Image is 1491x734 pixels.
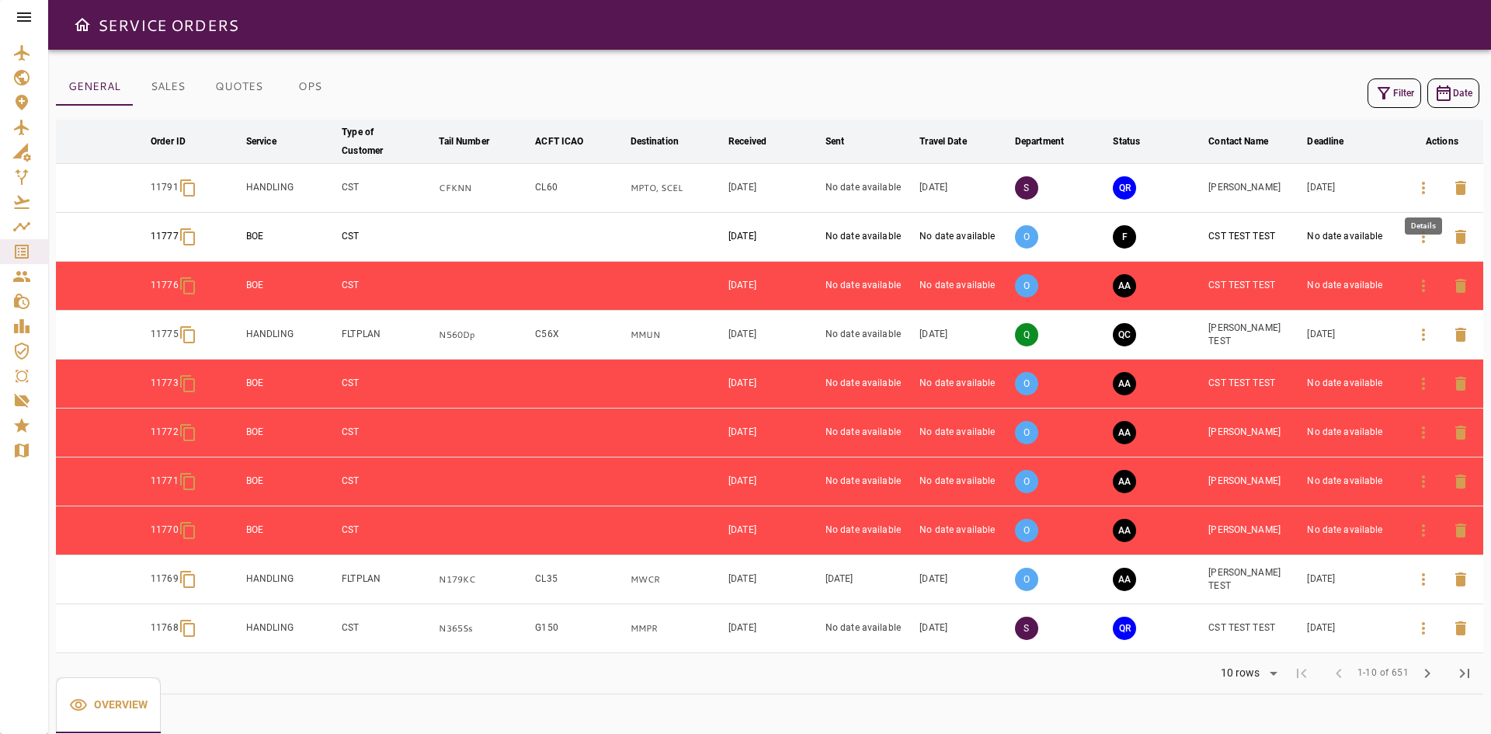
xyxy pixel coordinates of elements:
td: [DATE] [1304,555,1400,604]
span: Service [246,132,297,151]
div: Status [1113,132,1140,151]
button: QUOTE CREATED [1113,323,1136,346]
p: 11791 [151,181,179,194]
div: Type of Customer [342,123,412,160]
td: HANDLING [243,311,339,360]
td: CL35 [532,555,627,604]
td: [PERSON_NAME] TEST [1205,311,1304,360]
div: ACFT ICAO [535,132,583,151]
button: Details [1405,218,1442,256]
td: No date available [1304,213,1400,262]
td: CST [339,262,436,311]
td: [DATE] [725,409,822,457]
button: Filter [1368,78,1421,108]
td: No date available [822,506,916,555]
h6: SERVICE ORDERS [98,12,238,37]
p: 11770 [151,524,179,537]
td: No date available [916,506,1012,555]
div: Department [1015,132,1064,151]
td: [DATE] [725,506,822,555]
div: 10 rows [1211,662,1283,685]
button: Delete [1442,267,1479,304]
td: CL60 [532,164,627,213]
td: [DATE] [725,213,822,262]
button: Delete [1442,169,1479,207]
p: O [1015,274,1038,297]
p: Q [1015,323,1038,346]
td: No date available [1304,262,1400,311]
p: N560Dp [439,329,529,342]
td: FLTPLAN [339,311,436,360]
button: AWAITING ASSIGNMENT [1113,519,1136,542]
div: basic tabs example [56,677,161,733]
td: CST [339,409,436,457]
td: [DATE] [1304,311,1400,360]
button: AWAITING ASSIGNMENT [1113,274,1136,297]
p: 11771 [151,475,179,488]
td: No date available [1304,506,1400,555]
button: Date [1427,78,1479,108]
button: Delete [1442,414,1479,451]
td: No date available [1304,457,1400,506]
div: basic tabs example [56,68,345,106]
div: Destination [631,132,679,151]
td: [PERSON_NAME] TEST [1205,555,1304,604]
p: CFKNN [439,182,529,195]
p: O [1015,372,1038,395]
button: AWAITING ASSIGNMENT [1113,470,1136,493]
button: Details [1405,267,1442,304]
td: No date available [822,604,916,653]
td: No date available [822,164,916,213]
p: 11772 [151,426,179,439]
div: Sent [825,132,845,151]
td: No date available [822,409,916,457]
span: chevron_right [1418,664,1437,683]
p: MWCR [631,573,723,586]
button: QUOTE REQUESTED [1113,176,1136,200]
td: CST TEST TEST [1205,213,1304,262]
td: No date available [1304,409,1400,457]
span: 1-10 of 651 [1357,666,1409,681]
button: AWAITING ASSIGNMENT [1113,421,1136,444]
span: ACFT ICAO [535,132,603,151]
p: 11769 [151,572,179,586]
span: Destination [631,132,699,151]
td: CST [339,457,436,506]
td: HANDLING [243,164,339,213]
button: AWAITING ASSIGNMENT [1113,568,1136,591]
button: Overview [56,677,161,733]
td: [DATE] [1304,164,1400,213]
td: BOE [243,506,339,555]
p: 11775 [151,328,179,341]
td: [PERSON_NAME] [1205,506,1304,555]
td: CST [339,506,436,555]
td: CST TEST TEST [1205,360,1304,409]
td: [PERSON_NAME] [1205,409,1304,457]
span: Department [1015,132,1084,151]
p: S [1015,617,1038,640]
td: G150 [532,604,627,653]
td: CST TEST TEST [1205,262,1304,311]
button: Details [1405,463,1442,500]
td: HANDLING [243,555,339,604]
td: [DATE] [916,604,1012,653]
p: 11776 [151,279,179,292]
button: Delete [1442,365,1479,402]
button: Details [1405,512,1442,549]
td: CST [339,360,436,409]
button: Delete [1442,316,1479,353]
td: No date available [822,457,916,506]
td: CST [339,164,436,213]
span: Status [1113,132,1160,151]
td: No date available [916,213,1012,262]
div: Travel Date [919,132,966,151]
p: N365Ss [439,622,529,635]
td: [PERSON_NAME] [1205,457,1304,506]
span: Travel Date [919,132,986,151]
p: O [1015,470,1038,493]
div: Service [246,132,276,151]
td: [DATE] [725,311,822,360]
td: No date available [822,262,916,311]
td: CST [339,213,436,262]
td: No date available [1304,360,1400,409]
